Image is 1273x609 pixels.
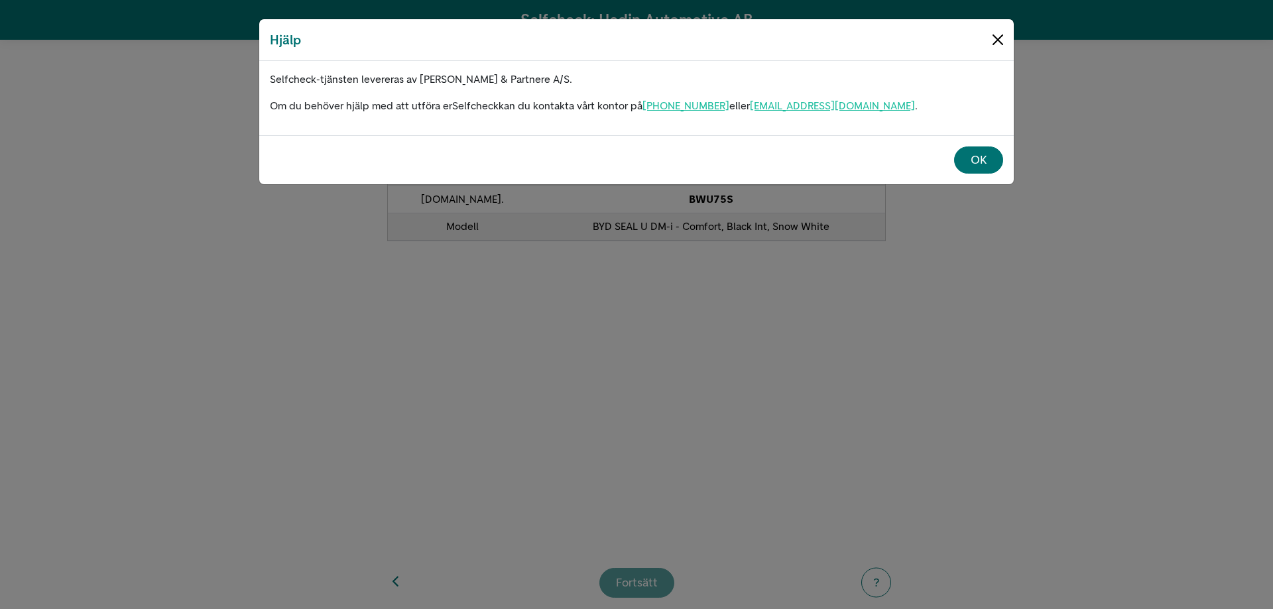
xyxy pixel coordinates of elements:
[452,99,499,112] span: Selfcheck
[270,30,301,50] h5: Hjälp
[642,99,729,112] a: [PHONE_NUMBER]
[971,151,987,169] div: OK
[954,146,1003,174] button: OK
[270,98,1003,114] p: Om du behöver hjälp med att utföra er kan du kontakta vårt kontor på eller .
[750,99,915,112] a: [EMAIL_ADDRESS][DOMAIN_NAME]
[270,72,1003,87] p: Selfcheck-tjänsten levereras av [PERSON_NAME] & Partnere A/S.
[987,29,1008,50] button: Close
